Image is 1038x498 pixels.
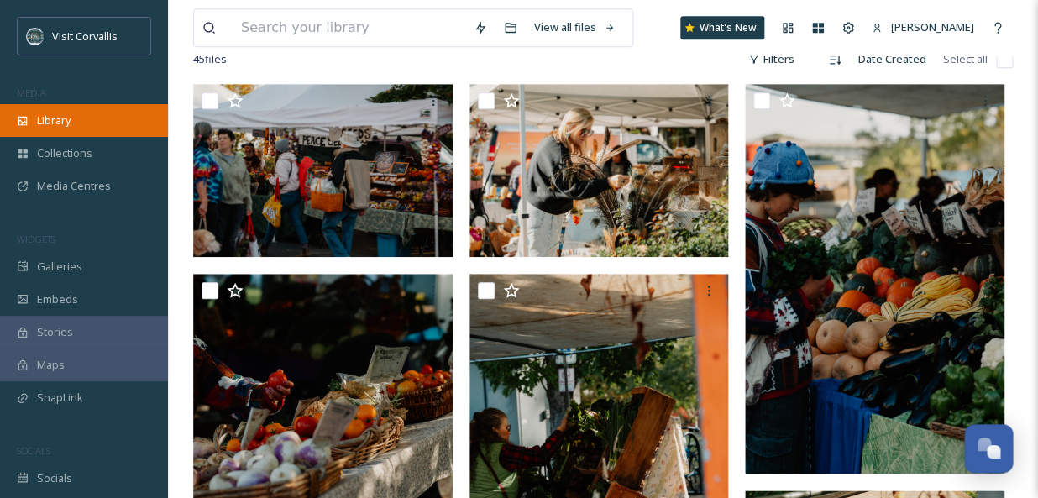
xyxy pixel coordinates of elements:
[193,84,453,257] img: Farmers Market with fall colors (16).jpg
[37,390,83,406] span: SnapLink
[37,324,73,340] span: Stories
[740,43,803,76] div: Filters
[37,470,72,486] span: Socials
[37,145,92,161] span: Collections
[37,357,65,373] span: Maps
[17,233,55,245] span: WIDGETS
[233,9,465,46] input: Search your library
[37,178,111,194] span: Media Centres
[37,291,78,307] span: Embeds
[37,113,71,128] span: Library
[469,84,729,257] img: Farmers Market with fall colors (33).jpg
[943,51,988,67] span: Select all
[745,84,1004,473] img: Farmers Market with fall colors (32).jpg
[680,16,764,39] a: What's New
[17,86,46,99] span: MEDIA
[193,51,227,67] span: 45 file s
[891,19,974,34] span: [PERSON_NAME]
[27,28,44,45] img: visit-corvallis-badge-dark-blue-orange%281%29.png
[37,259,82,275] span: Galleries
[964,424,1013,473] button: Open Chat
[863,11,983,44] a: [PERSON_NAME]
[850,43,935,76] div: Date Created
[526,11,624,44] a: View all files
[52,29,118,44] span: Visit Corvallis
[17,444,50,457] span: SOCIALS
